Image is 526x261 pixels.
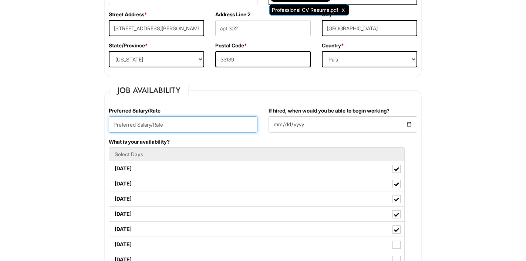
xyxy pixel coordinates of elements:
[109,237,404,252] label: [DATE]
[109,107,161,114] label: Preferred Salary/Rate
[272,7,338,13] span: Professional CV Resume.pdf
[109,161,404,176] label: [DATE]
[215,42,247,49] label: Postal Code
[215,51,311,67] input: Código Postal
[109,116,257,133] input: Preferred Salary/Rate
[109,85,189,96] legend: Job Availability
[115,151,399,157] h5: Select Days
[109,20,204,36] input: Calle
[109,138,170,145] label: What is your availability?
[109,191,404,206] label: [DATE]
[215,11,250,18] label: Address Line 2
[109,222,404,237] label: [DATE]
[340,5,347,15] a: Clear Uploaded File
[109,42,148,49] label: State/Province
[322,51,417,67] select: País
[109,207,404,221] label: [DATE]
[215,20,311,36] input: Apt., Suite, Box, etc.
[322,42,344,49] label: Country
[322,11,335,18] label: City
[322,20,417,36] input: Ciudad
[109,11,147,18] label: Street Address
[109,176,404,191] label: [DATE]
[269,107,390,114] label: If hired, when would you be able to begin working?
[109,51,204,67] select: State/Province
